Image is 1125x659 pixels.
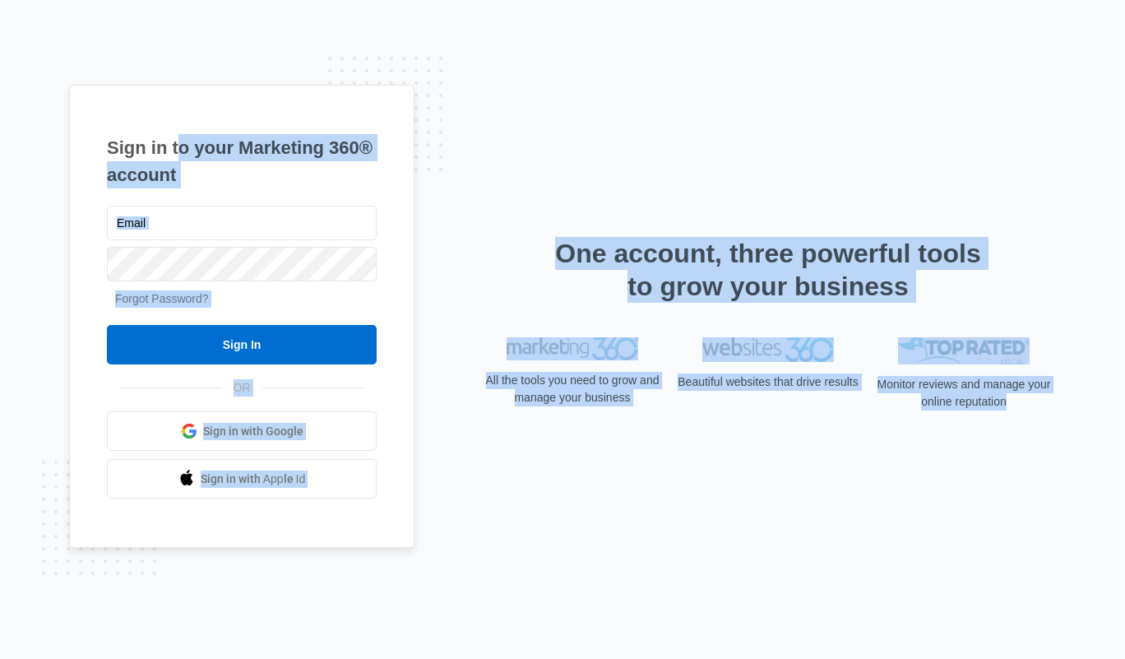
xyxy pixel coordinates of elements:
[507,337,638,360] img: Marketing 360
[480,372,664,406] p: All the tools you need to grow and manage your business
[107,206,377,240] input: Email
[107,411,377,451] a: Sign in with Google
[702,337,834,361] img: Websites 360
[872,376,1056,411] p: Monitor reviews and manage your online reputation
[203,423,303,440] span: Sign in with Google
[107,459,377,499] a: Sign in with Apple Id
[201,471,306,488] span: Sign in with Apple Id
[115,292,209,305] a: Forgot Password?
[107,325,377,364] input: Sign In
[107,134,377,188] h1: Sign in to your Marketing 360® account
[676,374,860,391] p: Beautiful websites that drive results
[898,337,1030,364] img: Top Rated Local
[550,237,986,303] h2: One account, three powerful tools to grow your business
[222,379,262,397] span: OR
